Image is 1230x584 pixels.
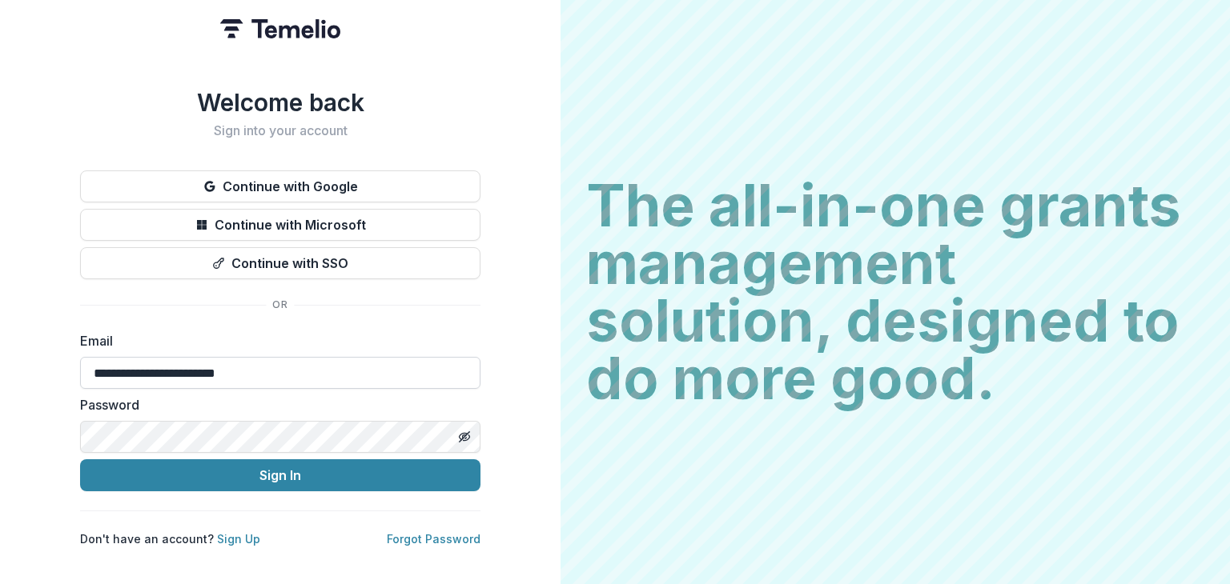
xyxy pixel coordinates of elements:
h2: Sign into your account [80,123,480,138]
button: Continue with Microsoft [80,209,480,241]
label: Password [80,395,471,414]
a: Sign Up [217,532,260,546]
h1: Welcome back [80,88,480,117]
button: Continue with SSO [80,247,480,279]
p: Don't have an account? [80,530,260,547]
a: Forgot Password [387,532,480,546]
img: Temelio [220,19,340,38]
button: Continue with Google [80,170,480,202]
button: Toggle password visibility [452,424,477,450]
button: Sign In [80,459,480,491]
label: Email [80,331,471,350]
